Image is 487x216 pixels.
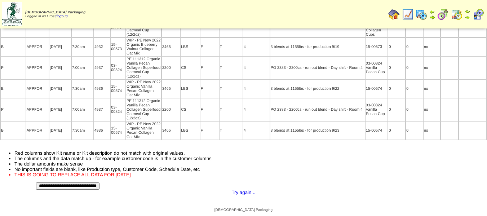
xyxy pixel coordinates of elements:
[1,57,26,79] td: P
[465,9,470,14] img: arrowleft.gif
[424,80,440,98] td: no
[424,122,440,140] td: no
[2,2,22,26] img: zoroco-logo-small.webp
[406,57,423,79] td: 0
[111,57,125,79] td: 03-00824
[243,38,270,56] td: 4
[26,122,49,140] td: APPFOR
[49,98,71,121] td: [DATE]
[231,190,255,195] a: Try again...
[220,98,243,121] td: T
[1,122,26,140] td: B
[72,38,93,56] td: 7:30am
[424,38,440,56] td: no
[243,80,270,98] td: 4
[465,14,470,20] img: arrowright.gif
[402,9,413,20] img: line_graph.gif
[437,9,449,20] img: calendarblend.gif
[72,122,93,140] td: 7:30am
[162,57,180,79] td: 2200
[200,57,219,79] td: F
[366,122,388,140] td: 15-00574
[366,98,388,121] td: 03-00824 Vanilla Pecan Cup
[14,150,487,156] li: Red columns show Kit name or Kit description do not match with original values.
[126,38,161,56] td: WIP - PE New 2022 Organic Blueberry Walnut Collagen Oat Mix
[388,9,400,20] img: home.gif
[366,38,388,56] td: 15-00573
[126,57,161,79] td: PE 111312 Organic Vanilla Pecan Collagen Superfood Oatmeal Cup (12/2oz)
[111,122,125,140] td: 15-00574
[162,80,180,98] td: 3465
[243,57,270,79] td: 4
[270,98,365,121] td: PO 2383 - 2200cs - run out blend - Day shift - Room 4
[1,80,26,98] td: B
[243,98,270,121] td: 4
[388,98,405,121] td: 0
[424,57,440,79] td: no
[181,80,199,98] td: LBS
[94,80,110,98] td: 4936
[366,80,388,98] td: 15-00574
[25,10,85,18] span: Logged in as Crost
[451,9,462,20] img: calendarinout.gif
[1,98,26,121] td: P
[94,98,110,121] td: 4937
[181,122,199,140] td: LBS
[162,122,180,140] td: 3465
[72,57,93,79] td: 7:00am
[416,9,427,20] img: calendarprod.gif
[26,80,49,98] td: APPFOR
[49,38,71,56] td: [DATE]
[126,80,161,98] td: WIP - PE New 2022 Organic Vanilla Pecan Collagen Oat Mix
[200,98,219,121] td: F
[214,208,273,212] span: [DEMOGRAPHIC_DATA] Packaging
[200,38,219,56] td: F
[406,122,423,140] td: 0
[14,156,487,161] li: The columns and the data match up - for example customer code is in the customer columns
[366,57,388,79] td: 03-00824 Vanilla Pecan Cup
[94,38,110,56] td: 4932
[270,80,365,98] td: 3 blends at 1155lbs - for production 9/22
[424,98,440,121] td: no
[49,122,71,140] td: [DATE]
[162,38,180,56] td: 3465
[94,122,110,140] td: 4936
[111,38,125,56] td: 15-00573
[388,122,405,140] td: 0
[126,98,161,121] td: PE 111312 Organic Vanilla Pecan Collagen Superfood Oatmeal Cup (12/2oz)
[14,167,487,172] li: No important fields are blank, like Production type, Customer Code, Schedule Date, etc
[220,38,243,56] td: T
[220,57,243,79] td: T
[429,14,435,20] img: arrowright.gif
[72,98,93,121] td: 7:00am
[473,9,484,20] img: calendarcustomer.gif
[126,122,161,140] td: WIP - PE New 2022 Organic Vanilla Pecan Collagen Oat Mix
[181,38,199,56] td: LBS
[181,57,199,79] td: CS
[270,57,365,79] td: PO 2383 - 2200cs - run out blend - Day shift - Room 4
[111,80,125,98] td: 15-00574
[14,172,487,177] li: THIS IS GOING TO REPLACE ALL DATA FOR [DATE]
[270,122,365,140] td: 3 blends at 1155lbs - for production 9/23
[270,38,365,56] td: 3 blends at 1155lbs - for production 9/19
[162,98,180,121] td: 2200
[25,10,85,14] span: [DEMOGRAPHIC_DATA] Packaging
[26,98,49,121] td: APPFOR
[26,57,49,79] td: APPFOR
[429,9,435,14] img: arrowleft.gif
[243,122,270,140] td: 4
[181,98,199,121] td: CS
[1,38,26,56] td: B
[406,38,423,56] td: 0
[220,122,243,140] td: T
[56,14,68,18] a: (logout)
[406,80,423,98] td: 0
[388,57,405,79] td: 0
[111,98,125,121] td: 03-00824
[388,38,405,56] td: 0
[200,122,219,140] td: F
[26,38,49,56] td: APPFOR
[49,57,71,79] td: [DATE]
[388,80,405,98] td: 0
[72,80,93,98] td: 7:30am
